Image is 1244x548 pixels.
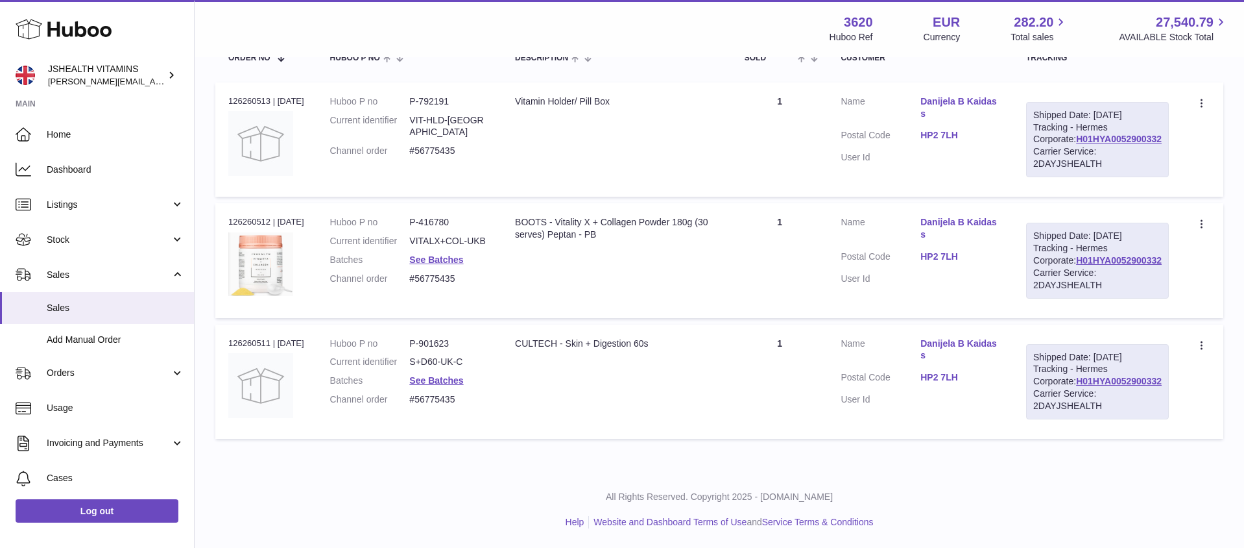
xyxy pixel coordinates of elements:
[732,203,828,318] td: 1
[48,76,260,86] span: [PERSON_NAME][EMAIL_ADDRESS][DOMAIN_NAME]
[228,95,304,107] div: 126260513 | [DATE]
[330,145,410,157] dt: Channel order
[920,251,1000,263] a: HP2 7LH
[16,66,35,85] img: francesca@jshealthvitamins.com
[409,114,489,139] dd: VIT-HLD-[GEOGRAPHIC_DATA]
[1076,255,1162,266] a: H01HYA0052900332
[1026,223,1169,298] div: Tracking - Hermes Corporate:
[1033,109,1162,121] div: Shipped Date: [DATE]
[1011,31,1068,44] span: Total sales
[920,338,1000,362] a: Danijela B Kaidass
[409,145,489,157] dd: #56775435
[228,111,293,176] img: no-photo.jpg
[330,356,410,368] dt: Current identifier
[841,54,1000,62] div: Customer
[47,234,171,246] span: Stock
[1076,134,1162,144] a: H01HYA0052900332
[515,95,719,108] div: Vitamin Holder/ Pill Box
[589,516,873,529] li: and
[1156,14,1214,31] span: 27,540.79
[228,54,270,62] span: Order No
[920,216,1000,241] a: Danijela B Kaidass
[515,54,568,62] span: Description
[841,273,920,285] dt: User Id
[515,216,719,241] div: BOOTS - Vitality X + Collagen Powder 180g (30 serves) Peptan - PB
[841,129,920,145] dt: Postal Code
[47,199,171,211] span: Listings
[830,31,873,44] div: Huboo Ref
[330,235,410,247] dt: Current identifier
[1026,54,1169,62] div: Tracking
[330,114,410,139] dt: Current identifier
[844,14,873,31] strong: 3620
[841,251,920,266] dt: Postal Code
[1014,14,1053,31] span: 282.20
[47,269,171,281] span: Sales
[330,95,410,108] dt: Huboo P no
[1011,14,1068,44] a: 282.20 Total sales
[515,338,719,350] div: CULTECH - Skin + Digestion 60s
[228,232,293,296] img: 36201675073141.png
[1119,14,1228,44] a: 27,540.79 AVAILABLE Stock Total
[1026,102,1169,177] div: Tracking - Hermes Corporate:
[841,338,920,366] dt: Name
[330,273,410,285] dt: Channel order
[409,375,463,386] a: See Batches
[228,338,304,349] div: 126260511 | [DATE]
[841,393,920,406] dt: User Id
[1026,344,1169,419] div: Tracking - Hermes Corporate:
[920,371,1000,384] a: HP2 7LH
[47,402,184,414] span: Usage
[1076,376,1162,386] a: H01HYA0052900332
[1033,145,1162,170] div: Carrier Service: 2DAYJSHEALTH
[47,437,171,449] span: Invoicing and Payments
[16,499,178,523] a: Log out
[593,517,747,527] a: Website and Dashboard Terms of Use
[841,216,920,244] dt: Name
[566,517,584,527] a: Help
[920,95,1000,120] a: Danijela B Kaidass
[409,95,489,108] dd: P-792191
[330,393,410,406] dt: Channel order
[409,216,489,229] dd: P-416780
[330,216,410,229] dt: Huboo P no
[409,273,489,285] dd: #56775435
[409,338,489,350] dd: P-901623
[409,235,489,247] dd: VITALX+COL-UKB
[47,164,184,176] span: Dashboard
[409,393,489,406] dd: #56775435
[330,375,410,387] dt: Batches
[330,338,410,350] dt: Huboo P no
[330,54,380,62] span: Huboo P no
[1033,388,1162,412] div: Carrier Service: 2DAYJSHEALTH
[48,63,165,88] div: JSHEALTH VITAMINS
[409,356,489,368] dd: S+D60-UK-C
[732,325,828,439] td: 1
[841,151,920,164] dt: User Id
[47,302,184,314] span: Sales
[1033,267,1162,292] div: Carrier Service: 2DAYJSHEALTH
[228,353,293,418] img: no-photo.jpg
[924,31,961,44] div: Currency
[1033,351,1162,364] div: Shipped Date: [DATE]
[732,82,828,197] td: 1
[47,334,184,346] span: Add Manual Order
[841,371,920,387] dt: Postal Code
[47,367,171,379] span: Orders
[933,14,960,31] strong: EUR
[47,129,184,141] span: Home
[1119,31,1228,44] span: AVAILABLE Stock Total
[841,95,920,123] dt: Name
[330,254,410,266] dt: Batches
[47,472,184,484] span: Cases
[409,255,463,265] a: See Batches
[205,491,1234,503] p: All Rights Reserved. Copyright 2025 - [DOMAIN_NAME]
[1033,230,1162,242] div: Shipped Date: [DATE]
[228,216,304,228] div: 126260512 | [DATE]
[762,517,874,527] a: Service Terms & Conditions
[920,129,1000,142] a: HP2 7LH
